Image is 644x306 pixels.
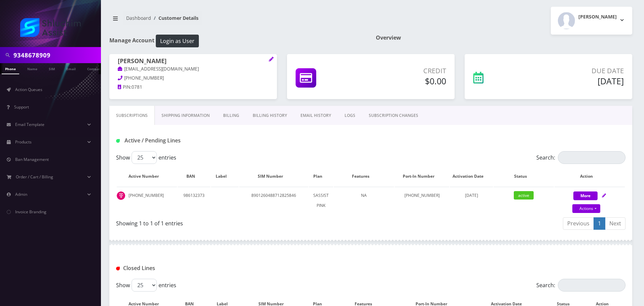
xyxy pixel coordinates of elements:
[132,151,157,164] select: Showentries
[294,106,338,125] a: EMAIL HISTORY
[24,63,41,74] a: Name
[558,151,625,164] input: Search:
[246,106,294,125] a: Billing History
[154,37,199,44] a: Login as User
[594,217,605,230] a: 1
[494,167,554,186] th: Status: activate to sort column ascending
[116,151,176,164] label: Show entries
[117,187,177,214] td: [PHONE_NUMBER]
[239,167,308,186] th: SIM Number: activate to sort column ascending
[527,76,624,86] h5: [DATE]
[126,15,151,21] a: Dashboard
[563,217,594,230] a: Previous
[239,187,308,214] td: 8901260488712825846
[118,84,132,91] a: PIN:
[14,104,29,110] span: Support
[2,63,19,74] a: Phone
[118,57,269,65] h1: [PERSON_NAME]
[63,63,79,74] a: Email
[124,75,164,81] span: [PHONE_NUMBER]
[309,187,333,214] td: SASSIST PINK
[554,167,625,186] th: Action: activate to sort column ascending
[450,167,493,186] th: Activation Date: activate to sort column ascending
[109,35,366,47] h1: Manage Account
[572,204,600,213] a: Actions
[362,106,425,125] a: SUBSCRIPTION CHANGES
[16,174,53,180] span: Order / Cart / Billing
[573,191,598,200] button: More
[514,191,534,200] span: active
[558,279,625,292] input: Search:
[338,106,362,125] a: LOGS
[551,7,632,35] button: [PERSON_NAME]
[376,35,632,41] h1: Overview
[156,35,199,47] button: Login as User
[334,187,394,214] td: NA
[151,14,199,21] li: Customer Details
[109,11,366,30] nav: breadcrumb
[395,187,449,214] td: [PHONE_NUMBER]
[362,76,446,86] h5: $0.00
[395,167,449,186] th: Port-In Number: activate to sort column ascending
[15,191,27,197] span: Admin
[216,106,246,125] a: Billing
[116,139,120,143] img: Active / Pending Lines
[132,84,142,90] span: 0781
[116,279,176,292] label: Show entries
[117,167,177,186] th: Active Number: activate to sort column ascending
[116,267,120,270] img: Closed Lines
[15,209,46,215] span: Invoice Branding
[605,217,625,230] a: Next
[465,192,478,198] span: [DATE]
[527,66,624,76] p: Due Date
[178,187,210,214] td: 986132373
[13,49,99,61] input: Search in Company
[536,279,625,292] label: Search:
[578,14,617,20] h2: [PERSON_NAME]
[15,122,44,127] span: Email Template
[109,106,155,125] a: Subscriptions
[309,167,333,186] th: Plan: activate to sort column ascending
[116,217,366,227] div: Showing 1 to 1 of 1 entries
[211,167,239,186] th: Label: activate to sort column ascending
[15,139,32,145] span: Products
[20,18,81,37] img: Shluchim Assist
[116,265,279,271] h1: Closed Lines
[15,157,49,162] span: Ban Management
[536,151,625,164] label: Search:
[117,191,125,200] img: t_img.png
[116,137,279,144] h1: Active / Pending Lines
[155,106,216,125] a: Shipping Information
[15,87,42,92] span: Action Queues
[118,66,199,73] a: [EMAIL_ADDRESS][DOMAIN_NAME]
[178,167,210,186] th: BAN: activate to sort column ascending
[45,63,58,74] a: SIM
[132,279,157,292] select: Showentries
[334,167,394,186] th: Features: activate to sort column ascending
[362,66,446,76] p: Credit
[84,63,106,74] a: Company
